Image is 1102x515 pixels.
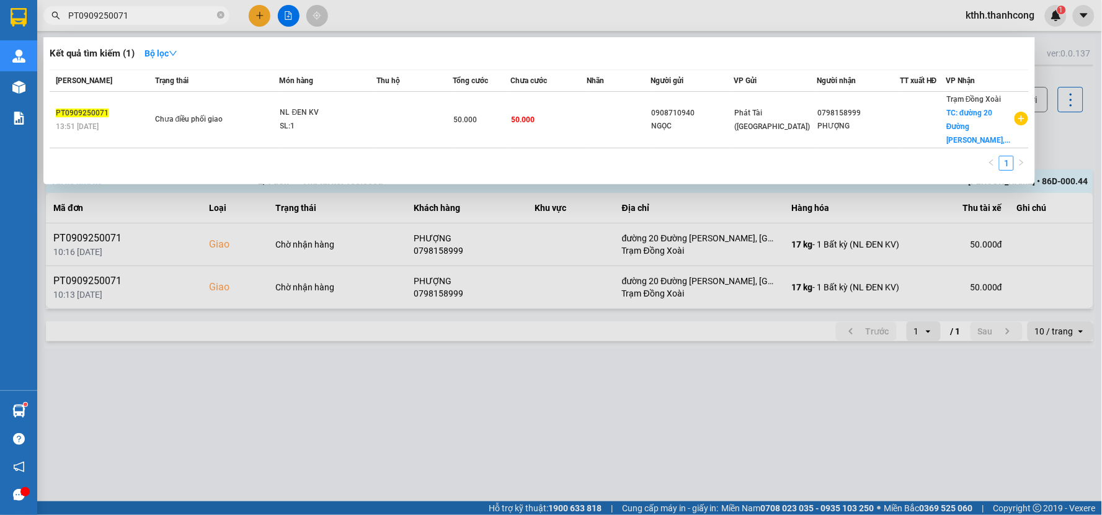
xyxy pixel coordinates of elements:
[510,76,547,85] span: Chưa cước
[56,122,99,131] span: 13:51 [DATE]
[144,48,177,58] strong: Bộ lọc
[135,43,187,63] button: Bộ lọcdown
[12,50,25,63] img: warehouse-icon
[900,76,937,85] span: TT xuất HĐ
[217,10,224,22] span: close-circle
[984,156,999,171] li: Previous Page
[817,76,856,85] span: Người nhận
[280,120,373,133] div: SL: 1
[169,49,177,58] span: down
[155,76,189,85] span: Trạng thái
[1015,112,1028,125] span: plus-circle
[984,156,999,171] button: left
[13,489,25,501] span: message
[734,76,757,85] span: VP Gửi
[11,8,27,27] img: logo-vxr
[12,405,25,418] img: warehouse-icon
[454,115,478,124] span: 50.000
[280,76,314,85] span: Món hàng
[946,76,975,85] span: VP Nhận
[376,76,400,85] span: Thu hộ
[50,47,135,60] h3: Kết quả tìm kiếm ( 1 )
[13,461,25,473] span: notification
[587,76,605,85] span: Nhãn
[817,120,899,133] div: PHƯỢNG
[56,76,112,85] span: [PERSON_NAME]
[988,159,995,166] span: left
[946,95,1002,104] span: Trạm Đồng Xoài
[999,156,1014,171] li: 1
[651,76,684,85] span: Người gửi
[735,109,811,131] span: Phát Tài ([GEOGRAPHIC_DATA])
[24,403,27,406] sup: 1
[453,76,489,85] span: Tổng cước
[511,115,535,124] span: 50.000
[946,109,1010,145] span: TC: đường 20 Đường [PERSON_NAME],...
[1000,156,1013,170] a: 1
[13,433,25,445] span: question-circle
[817,107,899,120] div: 0798158999
[280,106,373,120] div: NL ĐEN KV
[12,81,25,94] img: warehouse-icon
[217,11,224,19] span: close-circle
[1018,159,1025,166] span: right
[1014,156,1029,171] li: Next Page
[68,9,215,22] input: Tìm tên, số ĐT hoặc mã đơn
[652,107,734,120] div: 0908710940
[51,11,60,20] span: search
[1014,156,1029,171] button: right
[56,109,109,117] span: PT0909250071
[155,113,248,127] div: Chưa điều phối giao
[12,112,25,125] img: solution-icon
[652,120,734,133] div: NGỌC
